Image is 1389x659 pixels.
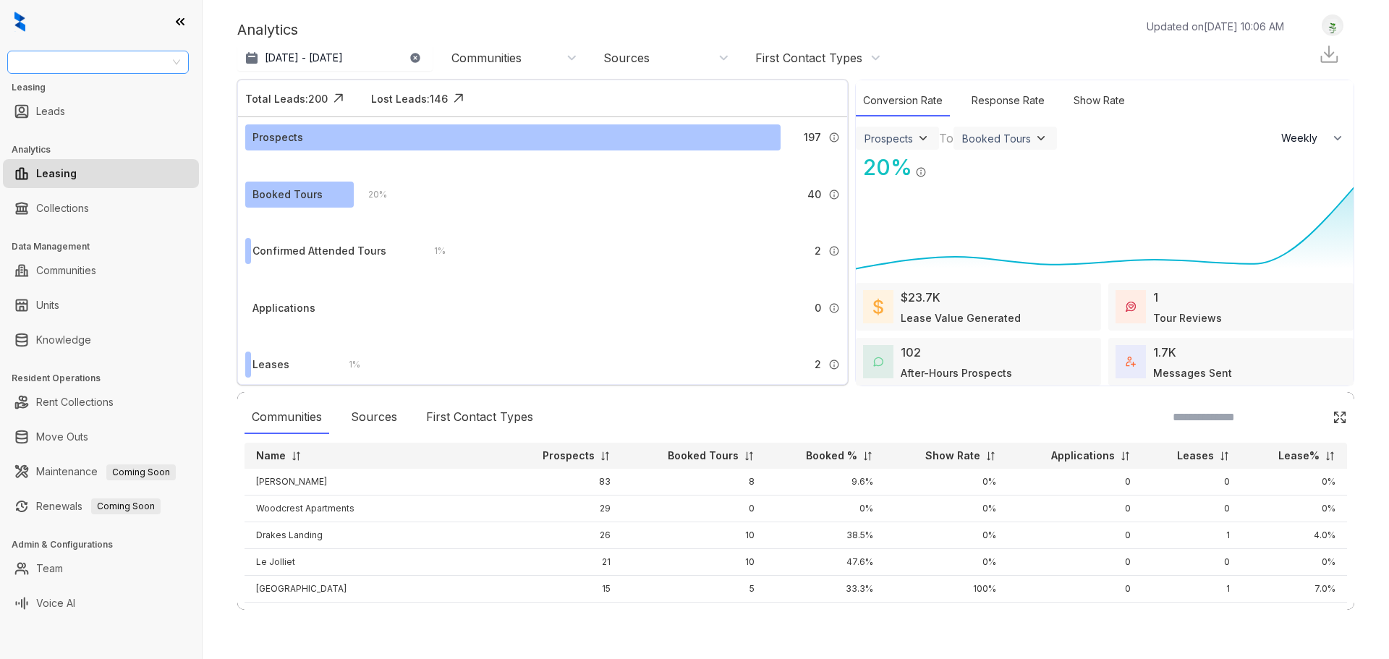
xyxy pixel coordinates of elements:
[1241,549,1347,576] td: 0%
[1126,302,1136,312] img: TourReviews
[502,576,621,603] td: 15
[766,496,885,522] td: 0%
[1008,469,1142,496] td: 0
[12,240,202,253] h3: Data Management
[3,422,199,451] li: Move Outs
[885,603,1008,629] td: 0%
[885,469,1008,496] td: 0%
[245,603,502,629] td: Mallard Crossing
[1325,451,1335,462] img: sorting
[766,522,885,549] td: 38.5%
[1142,603,1242,629] td: 0
[419,401,540,434] div: First Contact Types
[36,492,161,521] a: RenewalsComing Soon
[1008,576,1142,603] td: 0
[901,365,1012,380] div: After-Hours Prospects
[885,576,1008,603] td: 100%
[901,310,1021,326] div: Lease Value Generated
[755,50,862,66] div: First Contact Types
[828,189,840,200] img: Info
[36,194,89,223] a: Collections
[91,498,161,514] span: Coming Soon
[245,91,328,106] div: Total Leads: 200
[1008,496,1142,522] td: 0
[1142,576,1242,603] td: 1
[12,372,202,385] h3: Resident Operations
[1142,496,1242,522] td: 0
[3,291,199,320] li: Units
[252,129,303,145] div: Prospects
[36,97,65,126] a: Leads
[1034,131,1048,145] img: ViewFilterArrow
[1281,131,1325,145] span: Weekly
[766,549,885,576] td: 47.6%
[265,51,343,65] p: [DATE] - [DATE]
[766,576,885,603] td: 33.3%
[939,129,953,147] div: To
[807,187,821,203] span: 40
[1153,310,1222,326] div: Tour Reviews
[901,344,921,361] div: 102
[873,357,883,367] img: AfterHoursConversations
[1008,522,1142,549] td: 0
[1241,496,1347,522] td: 0%
[543,448,595,463] p: Prospects
[1147,19,1284,34] p: Updated on [DATE] 10:06 AM
[1008,603,1142,629] td: 0
[1318,43,1340,65] img: Download
[806,448,857,463] p: Booked %
[354,187,387,203] div: 20 %
[1126,357,1136,367] img: TotalFum
[252,300,315,316] div: Applications
[1241,522,1347,549] td: 4.0%
[245,401,329,434] div: Communities
[106,464,176,480] span: Coming Soon
[622,469,766,496] td: 8
[334,357,360,373] div: 1 %
[1322,18,1343,33] img: UserAvatar
[828,245,840,257] img: Info
[916,131,930,145] img: ViewFilterArrow
[245,522,502,549] td: Drakes Landing
[502,469,621,496] td: 83
[1051,448,1115,463] p: Applications
[3,256,199,285] li: Communities
[3,159,199,188] li: Leasing
[865,132,913,145] div: Prospects
[828,302,840,314] img: Info
[502,522,621,549] td: 26
[622,549,766,576] td: 10
[256,448,286,463] p: Name
[885,549,1008,576] td: 0%
[12,143,202,156] h3: Analytics
[1241,576,1347,603] td: 7.0%
[3,457,199,486] li: Maintenance
[815,357,821,373] span: 2
[1142,469,1242,496] td: 0
[828,359,840,370] img: Info
[328,88,349,109] img: Click Icon
[371,91,448,106] div: Lost Leads: 146
[448,88,470,109] img: Click Icon
[36,256,96,285] a: Communities
[1333,410,1347,425] img: Click Icon
[245,469,502,496] td: [PERSON_NAME]
[1219,451,1230,462] img: sorting
[12,81,202,94] h3: Leasing
[245,576,502,603] td: [GEOGRAPHIC_DATA]
[744,451,755,462] img: sorting
[885,522,1008,549] td: 0%
[3,589,199,618] li: Voice AI
[502,496,621,522] td: 29
[3,194,199,223] li: Collections
[600,451,611,462] img: sorting
[873,298,883,315] img: LeaseValue
[622,522,766,549] td: 10
[1153,289,1158,306] div: 1
[3,326,199,354] li: Knowledge
[668,448,739,463] p: Booked Tours
[1302,411,1314,423] img: SearchIcon
[1142,522,1242,549] td: 1
[12,538,202,551] h3: Admin & Configurations
[502,549,621,576] td: 21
